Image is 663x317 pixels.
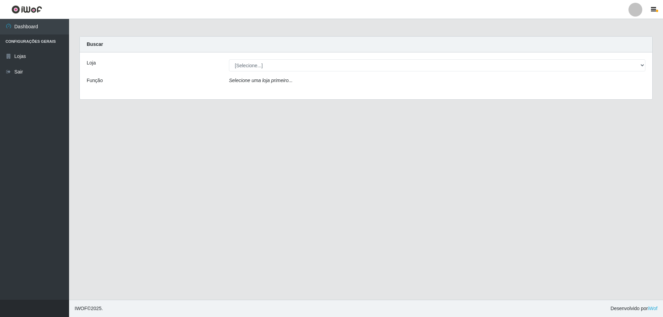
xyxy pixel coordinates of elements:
i: Selecione uma loja primeiro... [229,78,292,83]
span: Desenvolvido por [611,305,657,312]
a: iWof [648,306,657,311]
span: IWOF [75,306,87,311]
span: © 2025 . [75,305,103,312]
label: Função [87,77,103,84]
img: CoreUI Logo [11,5,42,14]
strong: Buscar [87,41,103,47]
label: Loja [87,59,96,67]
